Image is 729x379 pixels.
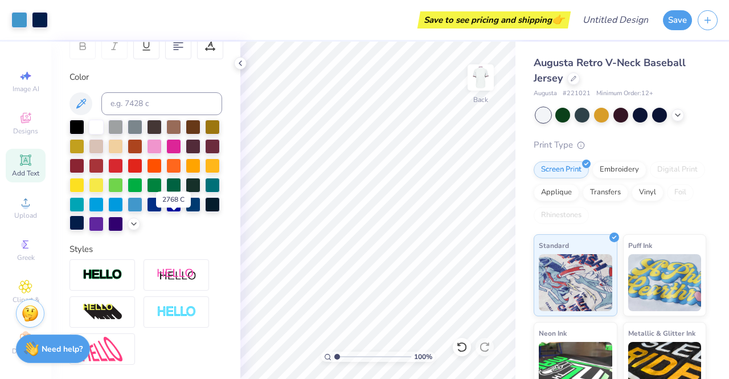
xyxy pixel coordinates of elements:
span: Standard [539,239,569,251]
span: Augusta Retro V-Neck Baseball Jersey [534,56,686,85]
img: Negative Space [157,305,196,319]
div: Applique [534,184,579,201]
input: e.g. 7428 c [101,92,222,115]
img: 3d Illusion [83,303,122,321]
div: Back [473,95,488,105]
input: Untitled Design [574,9,657,31]
span: Augusta [534,89,557,99]
img: Stroke [83,268,122,282]
div: Save to see pricing and shipping [420,11,568,28]
img: Standard [539,254,612,311]
div: Color [69,71,222,84]
div: Transfers [583,184,628,201]
span: Neon Ink [539,327,567,339]
div: Screen Print [534,161,589,178]
span: Clipart & logos [6,295,46,313]
img: Free Distort [83,337,122,361]
div: Styles [69,243,222,256]
span: 100 % [414,352,432,362]
img: Back [469,66,492,89]
span: Designs [13,127,38,136]
span: Upload [14,211,37,220]
div: 2768 C [156,191,191,207]
span: Image AI [13,84,39,93]
div: Embroidery [592,161,646,178]
span: Puff Ink [628,239,652,251]
strong: Need help? [42,344,83,354]
div: Vinyl [632,184,664,201]
span: # 221021 [563,89,591,99]
div: Foil [667,184,694,201]
span: Minimum Order: 12 + [596,89,653,99]
div: Digital Print [650,161,705,178]
img: Puff Ink [628,254,702,311]
div: Print Type [534,138,706,152]
div: Rhinestones [534,207,589,224]
span: 👉 [552,13,564,26]
span: Metallic & Glitter Ink [628,327,695,339]
span: Greek [17,253,35,262]
img: Shadow [157,268,196,282]
span: Add Text [12,169,39,178]
button: Save [663,10,692,30]
span: Decorate [12,347,39,356]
